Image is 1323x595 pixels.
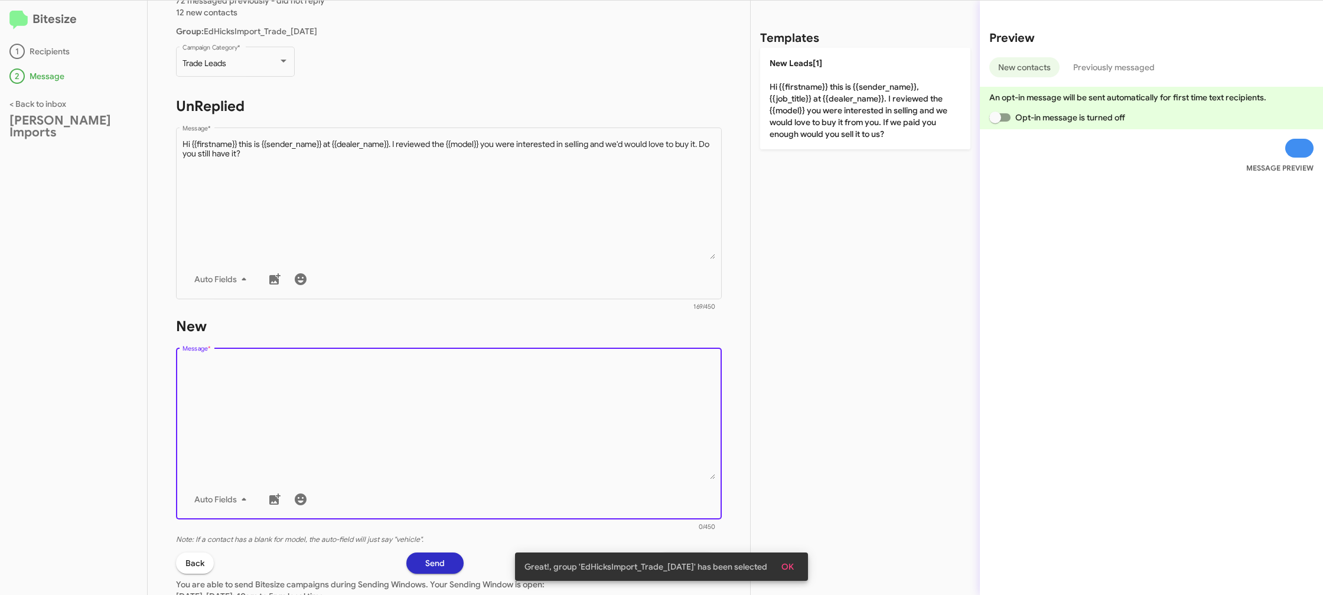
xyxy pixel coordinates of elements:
button: Auto Fields [185,269,260,290]
span: New Leads[1] [770,58,822,68]
p: Hi {{firstname}} this is {{sender_name}}, {{job_title}} at {{dealer_name}}. I reviewed the {{mode... [760,48,970,149]
span: EdHicksImport_Trade_[DATE] [176,26,317,37]
span: Auto Fields [194,269,251,290]
h1: UnReplied [176,97,722,116]
span: Trade Leads [183,58,226,68]
span: Great!, group 'EdHicksImport_Trade_[DATE]' has been selected [524,561,767,573]
span: Send [425,552,445,574]
div: Recipients [9,44,138,59]
button: New contacts [989,57,1060,77]
i: Note: If a contact has a blank for model, the auto-field will just say "vehicle". [176,535,423,544]
button: OK [772,556,803,577]
button: Previously messaged [1064,57,1164,77]
mat-hint: 169/450 [693,303,715,310]
b: Group: [176,26,204,37]
button: Send [406,552,464,574]
span: Auto Fields [194,489,251,510]
div: 1 [9,44,25,59]
h2: Bitesize [9,10,138,30]
div: Message [9,68,138,84]
div: 2 [9,68,25,84]
img: logo-minimal.svg [9,11,28,30]
p: An opt-in message will be sent automatically for first time text recipients. [989,91,1314,103]
span: Opt-in message is turned off [1015,110,1125,125]
h2: Templates [760,29,819,48]
span: Previously messaged [1073,57,1155,77]
span: Back [185,552,204,574]
button: Back [176,552,214,574]
a: < Back to inbox [9,99,66,109]
div: [PERSON_NAME] Imports [9,115,138,138]
span: OK [781,556,794,577]
span: New contacts [998,57,1051,77]
button: Auto Fields [185,489,260,510]
mat-hint: 0/450 [699,524,715,531]
small: MESSAGE PREVIEW [1246,162,1314,174]
h1: New [176,317,722,336]
span: 12 new contacts [176,7,237,18]
h2: Preview [989,29,1314,48]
